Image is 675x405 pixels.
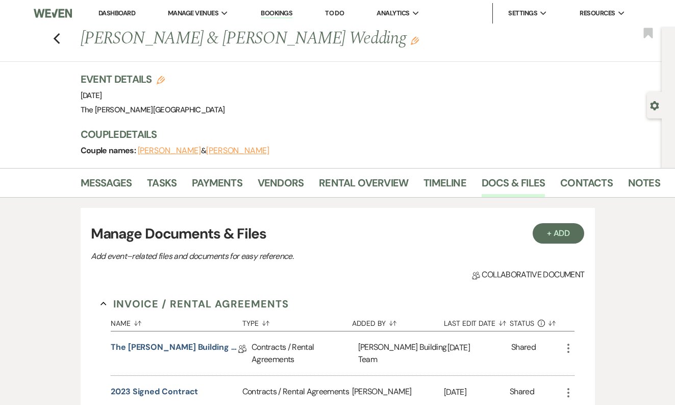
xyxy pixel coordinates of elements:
span: Manage Venues [168,8,218,18]
button: Added By [352,312,444,331]
div: [PERSON_NAME] Building Team [358,331,447,375]
a: Tasks [147,175,177,197]
button: + Add [533,223,585,244]
p: [DATE] [444,386,510,399]
a: Messages [81,175,132,197]
button: [PERSON_NAME] [138,147,201,155]
p: Add event–related files and documents for easy reference. [91,250,448,263]
button: [PERSON_NAME] [206,147,269,155]
h3: Event Details [81,72,225,86]
button: Last Edit Date [444,312,510,331]
span: Analytics [377,8,409,18]
div: Contracts / Rental Agreements [252,331,358,375]
a: Rental Overview [319,175,408,197]
button: Name [111,312,242,331]
span: [DATE] [81,90,102,101]
a: Dashboard [98,9,135,17]
p: [DATE] [447,341,511,354]
span: & [138,146,269,156]
h3: Manage Documents & Files [91,223,585,245]
h1: [PERSON_NAME] & [PERSON_NAME] Wedding [81,27,538,51]
a: Vendors [258,175,304,197]
button: Open lead details [650,100,659,110]
a: To Do [325,9,344,17]
a: Timeline [423,175,466,197]
span: Collaborative document [472,269,584,281]
span: Settings [508,8,537,18]
a: Bookings [261,9,292,18]
span: The [PERSON_NAME][GEOGRAPHIC_DATA] [81,105,225,115]
button: 2023 signed contract [111,386,198,398]
button: Edit [411,36,419,45]
a: Contacts [560,175,613,197]
button: Invoice / Rental Agreements [101,296,289,312]
button: Status [510,312,562,331]
a: Notes [628,175,660,197]
a: The [PERSON_NAME] Building DIY & Policy Guidelines [111,341,238,357]
span: Couple names: [81,145,138,156]
img: Weven Logo [34,3,72,24]
div: Shared [510,386,534,399]
a: Docs & Files [482,175,545,197]
span: Resources [580,8,615,18]
h3: Couple Details [81,127,652,141]
div: Shared [511,341,536,366]
button: Type [242,312,352,331]
span: Status [510,320,534,327]
a: Payments [192,175,242,197]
